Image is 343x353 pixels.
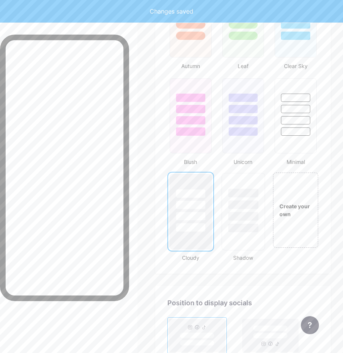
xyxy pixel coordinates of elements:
div: Cloudy [167,254,214,262]
div: Clear Sky [272,62,319,70]
div: Unicorn [220,158,267,166]
div: Autumn [167,62,214,70]
div: Changes saved [150,7,193,16]
div: Position to display socials [167,298,319,308]
div: Leaf [220,62,267,70]
div: Minimal [272,158,319,166]
div: Shadow [220,254,267,262]
div: Create your own [273,202,318,218]
div: Blush [167,158,214,166]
